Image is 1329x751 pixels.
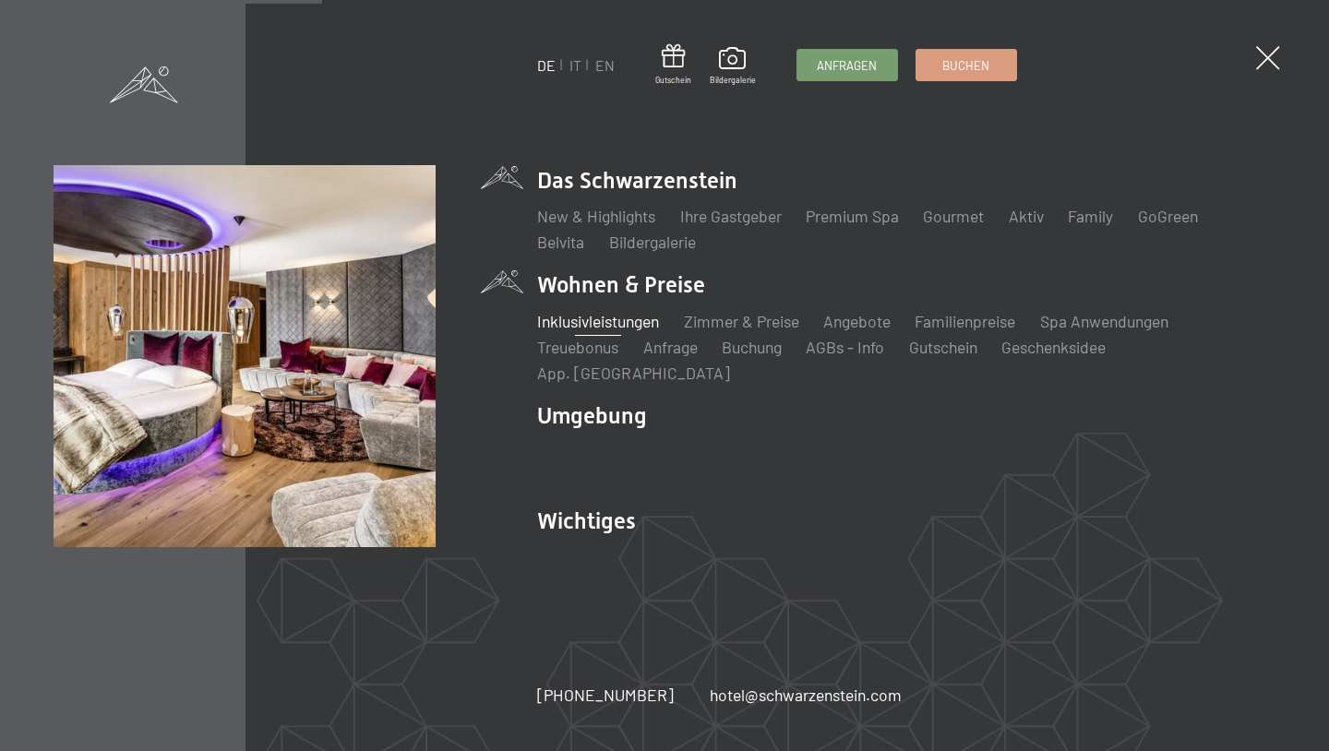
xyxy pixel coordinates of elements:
[1009,206,1044,226] a: Aktiv
[909,337,977,357] a: Gutschein
[537,684,674,707] a: [PHONE_NUMBER]
[680,206,782,226] a: Ihre Gastgeber
[942,57,989,74] span: Buchen
[817,57,877,74] span: Anfragen
[806,206,899,226] a: Premium Spa
[710,47,756,86] a: Bildergalerie
[1001,337,1106,357] a: Geschenksidee
[722,337,782,357] a: Buchung
[806,337,884,357] a: AGBs - Info
[710,684,902,707] a: hotel@schwarzenstein.com
[684,311,799,331] a: Zimmer & Preise
[537,311,659,331] a: Inklusivleistungen
[916,50,1016,80] a: Buchen
[823,311,891,331] a: Angebote
[537,232,584,252] a: Belvita
[655,75,691,86] span: Gutschein
[643,337,698,357] a: Anfrage
[537,337,618,357] a: Treuebonus
[569,56,581,74] a: IT
[1040,311,1168,331] a: Spa Anwendungen
[537,206,655,226] a: New & Highlights
[609,232,696,252] a: Bildergalerie
[1068,206,1113,226] a: Family
[710,75,756,86] span: Bildergalerie
[537,685,674,705] span: [PHONE_NUMBER]
[923,206,984,226] a: Gourmet
[915,311,1015,331] a: Familienpreise
[595,56,615,74] a: EN
[537,363,730,383] a: App. [GEOGRAPHIC_DATA]
[1138,206,1198,226] a: GoGreen
[537,56,556,74] a: DE
[797,50,897,80] a: Anfragen
[655,44,691,86] a: Gutschein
